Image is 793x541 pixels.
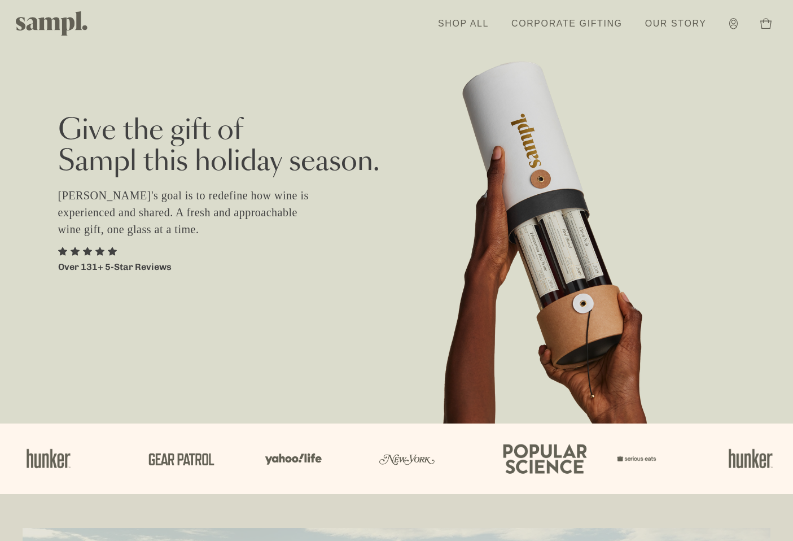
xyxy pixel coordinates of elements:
a: Our Story [639,11,712,36]
h2: Give the gift of Sampl this holiday season. [58,116,735,178]
p: [PERSON_NAME]'s goal is to redefine how wine is experienced and shared. A fresh and approachable ... [58,187,323,238]
img: Artboard_7_560d3599-80fb-43b6-be66-ebccdeaecca2.png [579,443,624,475]
img: Artboard_5_a195cd02-e365-44f4-8930-be9a6ff03eb6.png [104,430,183,487]
img: Artboard_1_af690aba-db18-4d1d-a553-70c177ae2e35.png [688,439,744,479]
img: Artboard_3_3c8004f1-87e6-4dd9-9159-91a8c61f962a.png [341,437,404,481]
img: Sampl logo [16,11,88,36]
a: Corporate Gifting [506,11,628,36]
p: Over 131+ 5-Star Reviews [58,260,172,274]
a: Shop All [432,11,494,36]
img: Artboard_6_5c11d1bd-c4ca-46b8-ad3a-1f2b4dcd699f.png [223,434,292,484]
img: Artboard_4_12aa32eb-d4a2-4772-87e6-e78b5ab8afc9.png [460,424,556,493]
